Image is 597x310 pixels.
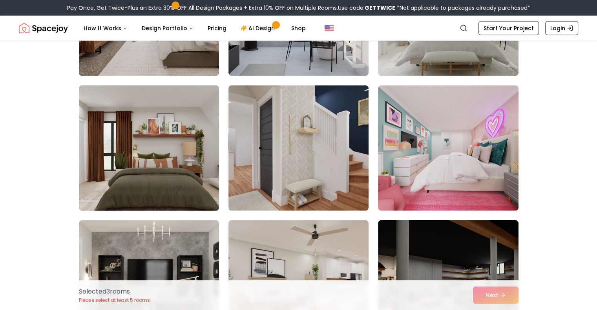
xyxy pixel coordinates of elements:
img: Spacejoy Logo [19,20,68,36]
a: AI Design [234,20,283,36]
a: Start Your Project [478,21,539,35]
a: Login [545,21,578,35]
a: Pricing [201,20,233,36]
a: Spacejoy [19,20,68,36]
nav: Global [19,16,578,41]
nav: Main [77,20,312,36]
span: Use code: [338,4,395,12]
img: United States [325,24,334,33]
p: Selected 3 room s [79,287,150,296]
span: *Not applicable to packages already purchased* [395,4,530,12]
a: Shop [285,20,312,36]
p: Please select at least 5 rooms [79,297,150,303]
img: Room room-50 [228,85,369,211]
div: Pay Once, Get Twice-Plus an Extra 30% OFF All Design Packages + Extra 10% OFF on Multiple Rooms. [67,4,530,12]
img: Room room-51 [378,85,518,211]
img: Room room-49 [75,82,223,214]
button: Design Portfolio [135,20,200,36]
b: GETTWICE [365,4,395,12]
button: How It Works [77,20,134,36]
